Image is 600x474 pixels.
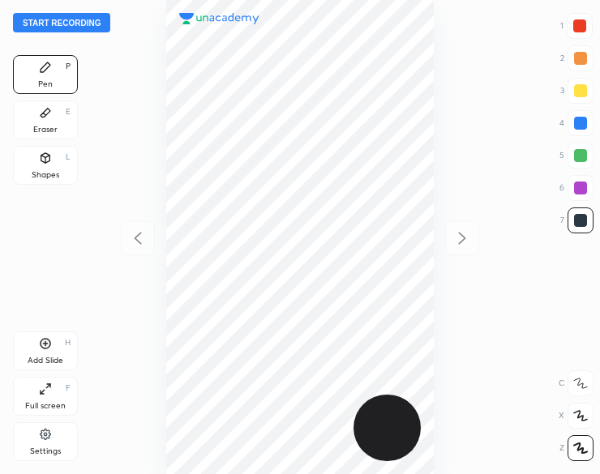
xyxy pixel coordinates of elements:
[559,370,594,396] div: C
[25,402,66,410] div: Full screen
[66,153,71,161] div: L
[559,175,594,201] div: 6
[13,13,110,32] button: Start recording
[66,108,71,116] div: E
[560,207,594,233] div: 7
[560,78,594,104] div: 3
[65,339,71,347] div: H
[559,110,594,136] div: 4
[33,126,58,134] div: Eraser
[66,62,71,70] div: P
[179,13,259,25] img: logo.38c385cc.svg
[559,403,594,429] div: X
[30,447,61,455] div: Settings
[28,357,63,365] div: Add Slide
[38,80,53,88] div: Pen
[559,143,594,169] div: 5
[559,435,594,461] div: Z
[560,13,593,39] div: 1
[66,384,71,392] div: F
[32,171,59,179] div: Shapes
[560,45,594,71] div: 2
